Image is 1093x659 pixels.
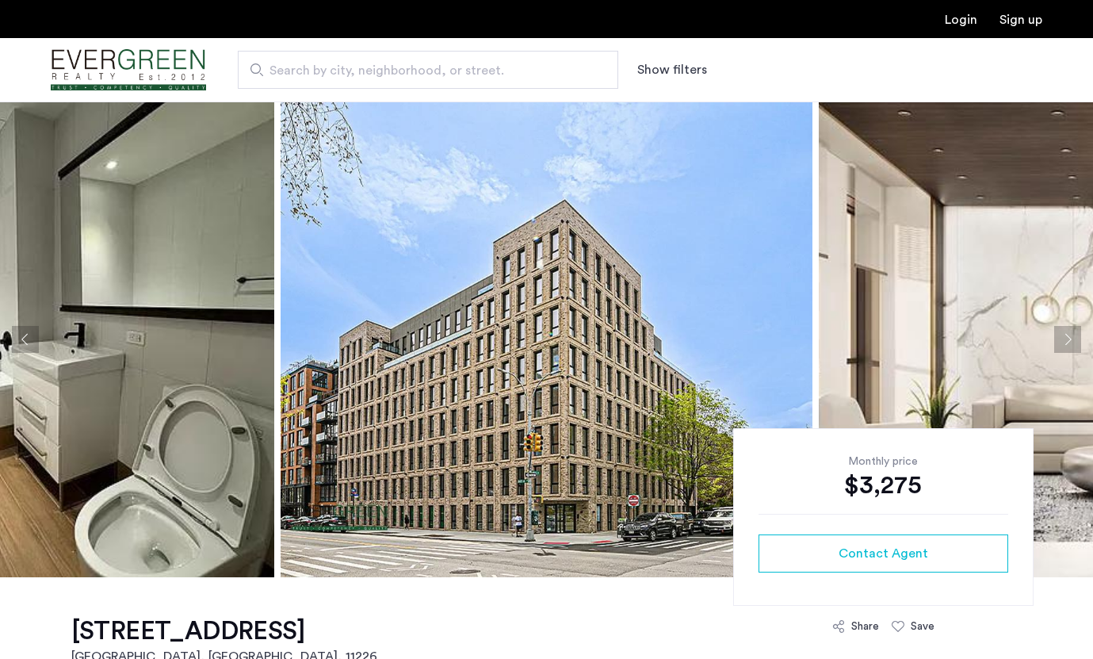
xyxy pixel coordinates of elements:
div: $3,275 [759,469,1008,501]
button: Previous apartment [12,326,39,353]
button: Next apartment [1054,326,1081,353]
img: apartment [281,102,812,577]
a: Cazamio Logo [51,40,206,100]
h1: [STREET_ADDRESS] [71,615,377,647]
button: button [759,534,1008,573]
span: Search by city, neighborhood, or street. [269,61,574,80]
div: Monthly price [759,454,1008,469]
input: Apartment Search [238,51,618,89]
div: Share [851,619,879,634]
div: Save [911,619,934,634]
img: logo [51,40,206,100]
a: Registration [999,13,1042,26]
a: Login [945,13,977,26]
span: Contact Agent [839,544,928,563]
button: Show or hide filters [637,60,707,79]
iframe: chat widget [1026,596,1077,643]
